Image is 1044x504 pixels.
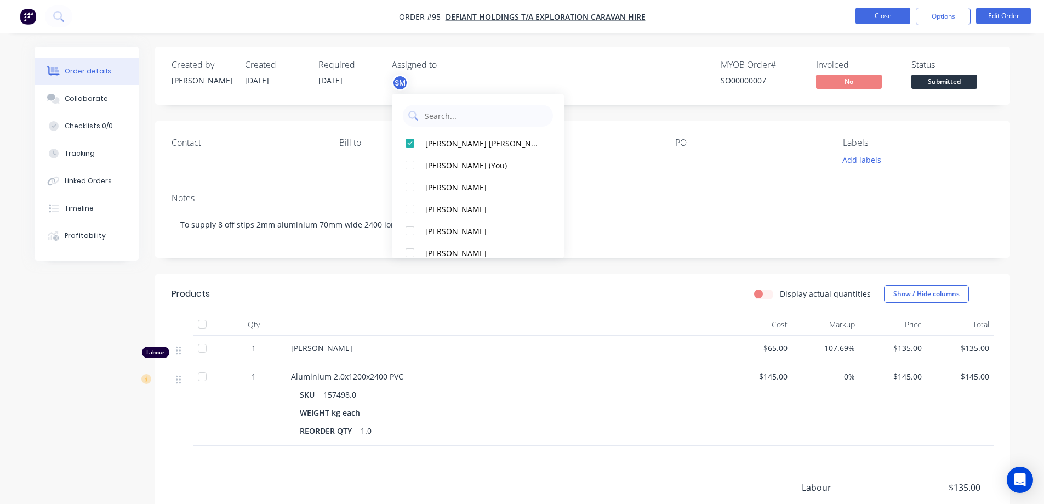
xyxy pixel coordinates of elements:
button: Linked Orders [35,167,139,195]
div: Cost [725,314,792,336]
button: [PERSON_NAME] (You) [392,154,564,176]
span: $65.00 [729,342,788,354]
div: Tracking [65,149,95,158]
img: Factory [20,8,36,25]
button: Checklists 0/0 [35,112,139,140]
span: $135.00 [864,342,922,354]
div: Created [245,60,305,70]
a: Defiant Holdings T/A Exploration Caravan Hire [446,12,646,22]
button: [PERSON_NAME] [392,242,564,264]
div: Linked Orders [65,176,112,186]
span: 1 [252,342,256,354]
div: [PERSON_NAME] [425,247,541,259]
button: Profitability [35,222,139,250]
span: $135.00 [931,342,989,354]
div: Bill to [339,138,489,148]
button: [PERSON_NAME] [PERSON_NAME] [392,132,564,154]
div: Markup [792,314,859,336]
button: [PERSON_NAME] [392,198,564,220]
div: Price [859,314,927,336]
div: [PERSON_NAME] [PERSON_NAME] [425,138,541,149]
div: [PERSON_NAME] (You) [425,160,541,171]
div: [PERSON_NAME] [425,225,541,237]
span: $135.00 [899,481,980,494]
button: Timeline [35,195,139,222]
div: Labour [142,347,169,358]
button: Show / Hide columns [884,285,969,303]
div: Profitability [65,231,106,241]
div: [PERSON_NAME] [425,182,541,193]
span: Order #95 - [399,12,446,22]
button: Close [855,8,910,24]
button: Collaborate [35,85,139,112]
div: To supply 8 off stips 2mm aluminium 70mm wide 2400 long [172,208,994,241]
div: Assigned to [392,60,501,70]
button: [PERSON_NAME] [392,176,564,198]
span: [DATE] [318,75,343,86]
button: Tracking [35,140,139,167]
div: REORDER QTY [300,423,356,439]
span: 0% [796,371,855,382]
span: $145.00 [729,371,788,382]
div: Qty [221,314,287,336]
div: WEIGHT kg each [300,405,364,421]
div: Timeline [65,203,94,213]
button: SM [392,75,408,91]
div: Contact [172,138,322,148]
div: Required [318,60,379,70]
div: Checklists 0/0 [65,121,113,131]
button: Edit Order [976,8,1031,24]
div: Products [172,287,210,301]
div: 157498.0 [319,387,361,403]
button: Submitted [911,75,977,91]
div: SO00000007 [721,75,803,86]
span: [DATE] [245,75,269,86]
span: [PERSON_NAME] [291,343,352,353]
div: MYOB Order # [721,60,803,70]
input: Search... [424,105,547,127]
div: [PERSON_NAME] [425,203,541,215]
div: Total [926,314,994,336]
span: 1 [252,371,256,382]
div: [PERSON_NAME] [172,75,232,86]
div: Labels [843,138,993,148]
span: No [816,75,882,88]
label: Display actual quantities [780,288,871,299]
div: Order details [65,66,111,76]
button: Add labels [837,152,887,167]
button: Order details [35,58,139,85]
div: PO [675,138,825,148]
span: $145.00 [931,371,989,382]
span: Labour [802,481,899,494]
button: Options [916,8,971,25]
span: Submitted [911,75,977,88]
div: Deliver to [507,138,657,148]
div: Status [911,60,994,70]
div: Created by [172,60,232,70]
div: Notes [172,193,994,203]
span: 107.69% [796,342,855,354]
div: Collaborate [65,94,108,104]
span: Aluminium 2.0x1200x2400 PVC [291,371,403,382]
div: Open Intercom Messenger [1007,467,1033,493]
span: $145.00 [864,371,922,382]
button: [PERSON_NAME] [392,220,564,242]
div: 1.0 [356,423,376,439]
div: SKU [300,387,319,403]
div: Invoiced [816,60,898,70]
